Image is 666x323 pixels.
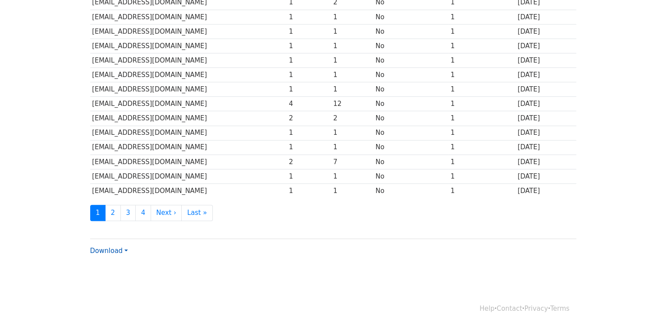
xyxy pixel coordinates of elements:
td: 1 [331,10,374,24]
td: 2 [331,111,374,126]
a: 4 [135,205,151,221]
td: 1 [331,82,374,97]
td: 1 [287,169,331,183]
a: Contact [497,305,522,312]
td: 1 [448,97,515,111]
td: No [374,10,448,24]
td: [DATE] [515,140,576,154]
a: Privacy [524,305,548,312]
td: [EMAIL_ADDRESS][DOMAIN_NAME] [90,111,287,126]
td: 1 [287,183,331,198]
td: 1 [448,10,515,24]
td: No [374,140,448,154]
td: 1 [287,53,331,68]
td: 1 [448,24,515,39]
td: [DATE] [515,39,576,53]
td: No [374,53,448,68]
td: [DATE] [515,97,576,111]
td: 1 [287,24,331,39]
td: [DATE] [515,68,576,82]
td: [DATE] [515,183,576,198]
td: 1 [287,68,331,82]
td: 1 [331,140,374,154]
td: 1 [448,53,515,68]
td: 7 [331,154,374,169]
a: Last » [181,205,212,221]
td: 1 [287,39,331,53]
td: 1 [331,39,374,53]
td: 1 [331,53,374,68]
td: [EMAIL_ADDRESS][DOMAIN_NAME] [90,53,287,68]
td: No [374,97,448,111]
td: 1 [287,126,331,140]
td: No [374,68,448,82]
td: No [374,154,448,169]
a: Help [479,305,494,312]
td: 1 [448,183,515,198]
td: 1 [331,68,374,82]
td: [DATE] [515,154,576,169]
td: [DATE] [515,24,576,39]
a: 1 [90,205,106,221]
td: [EMAIL_ADDRESS][DOMAIN_NAME] [90,183,287,198]
a: Next › [151,205,182,221]
td: [EMAIL_ADDRESS][DOMAIN_NAME] [90,82,287,97]
td: 1 [448,39,515,53]
td: 12 [331,97,374,111]
td: No [374,82,448,97]
td: [EMAIL_ADDRESS][DOMAIN_NAME] [90,169,287,183]
td: [DATE] [515,10,576,24]
td: [EMAIL_ADDRESS][DOMAIN_NAME] [90,97,287,111]
td: 1 [331,24,374,39]
td: [DATE] [515,111,576,126]
td: 1 [287,10,331,24]
td: [EMAIL_ADDRESS][DOMAIN_NAME] [90,126,287,140]
td: No [374,39,448,53]
td: [DATE] [515,169,576,183]
td: 1 [448,154,515,169]
a: 2 [105,205,121,221]
td: 1 [331,183,374,198]
iframe: Chat Widget [622,281,666,323]
td: No [374,126,448,140]
td: [EMAIL_ADDRESS][DOMAIN_NAME] [90,39,287,53]
td: 1 [331,169,374,183]
td: 1 [448,82,515,97]
a: 3 [120,205,136,221]
td: [DATE] [515,82,576,97]
td: [EMAIL_ADDRESS][DOMAIN_NAME] [90,24,287,39]
td: [EMAIL_ADDRESS][DOMAIN_NAME] [90,140,287,154]
td: 2 [287,111,331,126]
td: 1 [448,68,515,82]
td: 2 [287,154,331,169]
td: 1 [287,82,331,97]
td: 1 [331,126,374,140]
td: No [374,183,448,198]
td: 1 [448,111,515,126]
td: 1 [448,140,515,154]
td: [DATE] [515,126,576,140]
a: Terms [550,305,569,312]
td: 1 [448,169,515,183]
td: [DATE] [515,53,576,68]
a: Download [90,247,128,255]
td: 4 [287,97,331,111]
td: No [374,24,448,39]
td: No [374,111,448,126]
td: 1 [287,140,331,154]
td: [EMAIL_ADDRESS][DOMAIN_NAME] [90,154,287,169]
td: [EMAIL_ADDRESS][DOMAIN_NAME] [90,68,287,82]
td: [EMAIL_ADDRESS][DOMAIN_NAME] [90,10,287,24]
td: No [374,169,448,183]
td: 1 [448,126,515,140]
